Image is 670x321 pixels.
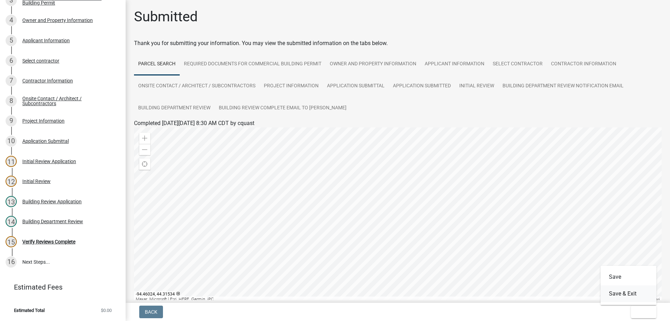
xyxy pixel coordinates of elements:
div: 15 [6,236,17,247]
div: Verify Reviews Complete [22,239,75,244]
div: Thank you for submitting your information. You may view the submitted information on the tabs below. [134,39,662,48]
button: Save & Exit [601,285,656,302]
a: Select contractor [489,53,547,75]
span: $0.00 [101,308,112,313]
div: 13 [6,196,17,207]
button: Save [601,269,656,285]
h1: Submitted [134,8,198,25]
a: Estimated Fees [6,280,114,294]
a: Initial Review [455,75,498,97]
span: Estimated Total [14,308,45,313]
div: Exit [601,266,656,305]
div: 10 [6,136,17,147]
div: 14 [6,216,17,227]
span: Exit [636,309,647,315]
a: Parcel search [134,53,180,75]
div: Project Information [22,118,65,123]
div: Contractor Information [22,78,73,83]
span: Back [145,309,157,315]
div: Applicant Information [22,38,70,43]
span: Completed [DATE][DATE] 8:30 AM CDT by cquast [134,120,254,126]
div: Onsite Contact / Architect / Subcontractors [22,96,114,106]
div: 4 [6,15,17,26]
div: Building Department Review [22,219,83,224]
div: Find my location [139,159,150,170]
div: 6 [6,55,17,66]
div: 12 [6,176,17,187]
div: Select contractor [22,58,59,63]
div: 8 [6,95,17,107]
a: Application Submitted [389,75,455,97]
a: Required Documents for Commercial Building Permit [180,53,326,75]
a: Application Submittal [323,75,389,97]
div: 9 [6,115,17,126]
div: Maxar, Microsoft | Esri, HERE, Garmin, iPC [134,297,627,302]
div: Building Review Application [22,199,82,204]
div: Initial Review [22,179,51,184]
div: 16 [6,256,17,268]
button: Back [139,306,163,318]
a: Owner and Property Information [326,53,420,75]
a: Contractor Information [547,53,620,75]
div: Application Submittal [22,139,69,144]
a: Project Information [260,75,323,97]
a: Applicant Information [420,53,489,75]
div: 11 [6,156,17,167]
a: Building Review Complete Email to [PERSON_NAME] [215,97,351,119]
div: 5 [6,35,17,46]
div: Zoom out [139,144,150,155]
div: Zoom in [139,133,150,144]
div: 7 [6,75,17,86]
a: Building Department Review [134,97,215,119]
div: Initial Review Application [22,159,76,164]
div: Owner and Property Information [22,18,93,23]
a: Building Department Review Notification Email [498,75,628,97]
a: Onsite Contact / Architect / Subcontractors [134,75,260,97]
button: Exit [631,306,656,318]
a: Esri [653,297,660,302]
